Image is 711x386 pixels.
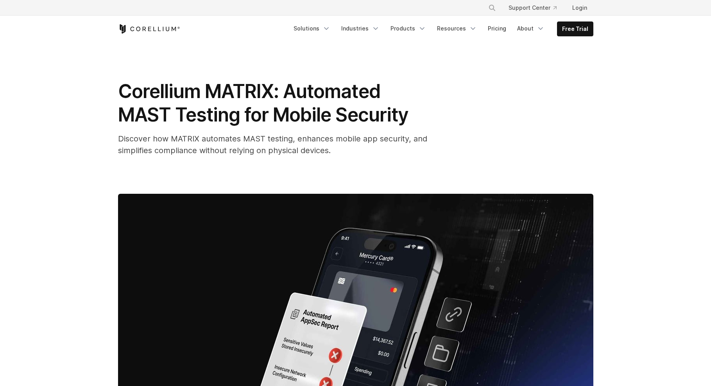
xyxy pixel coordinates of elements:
div: Navigation Menu [289,21,593,36]
a: Support Center [502,1,563,15]
a: Corellium Home [118,24,180,34]
a: Login [566,1,593,15]
a: Free Trial [557,22,593,36]
a: Solutions [289,21,335,36]
div: Navigation Menu [479,1,593,15]
button: Search [485,1,499,15]
a: Resources [432,21,482,36]
a: About [512,21,549,36]
a: Products [386,21,431,36]
a: Industries [337,21,384,36]
span: Corellium MATRIX: Automated MAST Testing for Mobile Security [118,80,408,126]
span: Discover how MATRIX automates MAST testing, enhances mobile app security, and simplifies complian... [118,134,427,155]
a: Pricing [483,21,511,36]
